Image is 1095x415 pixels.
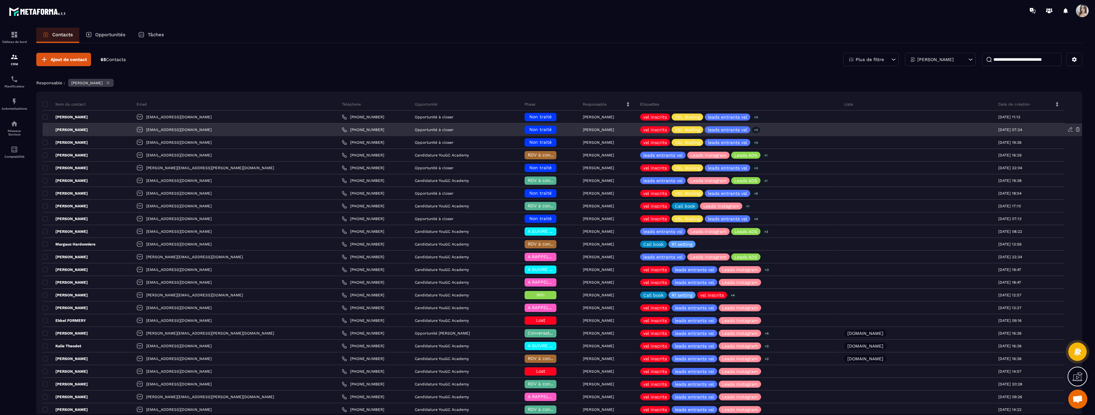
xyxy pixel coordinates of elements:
[415,140,454,145] p: Opportunité à closer
[643,115,667,119] p: vsl inscrits
[675,267,714,272] p: leads entrants vsl
[640,102,659,107] p: Étiquettes
[342,229,384,234] a: [PHONE_NUMBER]
[643,178,682,183] p: leads entrants vsl
[342,356,384,361] a: [PHONE_NUMBER]
[847,344,883,348] p: [DOMAIN_NAME]
[1068,390,1087,409] div: Ouvrir le chat
[525,102,535,107] p: Phase
[528,254,600,259] span: A RAPPELER/GHOST/NO SHOW✖️
[998,369,1021,374] p: [DATE] 14:57
[643,369,667,374] p: vsl inscrits
[36,28,79,43] a: Contacts
[2,155,27,158] p: Comptabilité
[583,128,614,132] p: [PERSON_NAME]
[528,267,555,272] span: A SUIVRE ⏳
[643,128,667,132] p: vsl inscrits
[342,382,384,387] a: [PHONE_NUMBER]
[43,369,88,374] p: [PERSON_NAME]
[583,318,614,323] p: [PERSON_NAME]
[342,343,384,349] a: [PHONE_NUMBER]
[415,267,469,272] p: Candidature YouGC Academy
[415,204,469,208] p: Candidature YouGC Academy
[675,204,695,208] p: Call book
[583,115,614,119] p: [PERSON_NAME]
[998,344,1021,348] p: [DATE] 16:36
[643,280,667,285] p: vsl inscrits
[763,330,771,337] p: +5
[708,115,747,119] p: leads entrants vsl
[998,293,1021,297] p: [DATE] 12:57
[9,6,66,17] img: logo
[342,178,384,183] a: [PHONE_NUMBER]
[763,343,771,349] p: +2
[752,139,760,146] p: +3
[752,127,760,133] p: +3
[643,204,667,208] p: vsl inscrits
[342,318,384,323] a: [PHONE_NUMBER]
[43,343,81,349] p: Kalie Theodet
[703,204,739,208] p: Leads Instagram
[415,356,469,361] p: Candidature YouGC Academy
[342,394,384,399] a: [PHONE_NUMBER]
[529,190,552,196] span: Non traité
[415,280,469,285] p: Candidature YouGC Academy
[11,146,18,153] img: accountant
[643,140,667,145] p: vsl inscrits
[536,318,545,323] span: Lost
[415,306,469,310] p: Candidature YouGC Academy
[643,217,667,221] p: vsl inscrits
[43,394,88,399] p: [PERSON_NAME]
[43,382,88,387] p: [PERSON_NAME]
[43,356,88,361] p: [PERSON_NAME]
[722,306,758,310] p: Leads Instagram
[583,293,614,297] p: [PERSON_NAME]
[43,127,88,132] p: [PERSON_NAME]
[643,344,667,348] p: vsl inscrits
[643,229,682,234] p: leads entrants vsl
[700,293,724,297] p: vsl inscrits
[763,356,771,362] p: +2
[342,305,384,310] a: [PHONE_NUMBER]
[415,102,437,107] p: Opportunité
[675,382,714,386] p: leads entrants vsl
[675,395,714,399] p: leads entrants vsl
[643,331,667,335] p: vsl inscrits
[529,114,552,119] span: Non traité
[79,28,132,43] a: Opportunités
[847,356,883,361] p: [DOMAIN_NAME]
[752,165,760,171] p: +3
[415,242,469,246] p: Candidature YouGC Academy
[583,153,614,157] p: [PERSON_NAME]
[844,102,853,107] p: Liste
[583,407,614,412] p: [PERSON_NAME]
[342,242,384,247] a: [PHONE_NUMBER]
[643,153,682,157] p: leads entrants vsl
[998,128,1022,132] p: [DATE] 07:24
[675,191,700,196] p: VSL Mailing
[690,229,726,234] p: Leads Instagram
[11,98,18,105] img: automations
[101,57,126,63] p: 65
[528,305,600,310] span: A RAPPELER/GHOST/NO SHOW✖️
[11,75,18,83] img: scheduler
[415,115,454,119] p: Opportunité à closer
[675,115,700,119] p: VSL Mailing
[643,242,664,246] p: Call book
[583,344,614,348] p: [PERSON_NAME]
[528,280,600,285] span: A RAPPELER/GHOST/NO SHOW✖️
[11,53,18,61] img: formation
[528,203,569,208] span: RDV à confimer ❓
[415,217,454,221] p: Opportunité à closer
[342,102,361,107] p: Téléphone
[106,57,126,62] span: Contacts
[752,190,760,197] p: +5
[734,229,757,234] p: Leads ADS
[132,28,170,43] a: Tâches
[528,381,569,386] span: RDV à confimer ❓
[856,57,884,62] p: Plus de filtre
[583,166,614,170] p: [PERSON_NAME]
[998,204,1021,208] p: [DATE] 17:10
[708,166,747,170] p: leads entrants vsl
[583,331,614,335] p: [PERSON_NAME]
